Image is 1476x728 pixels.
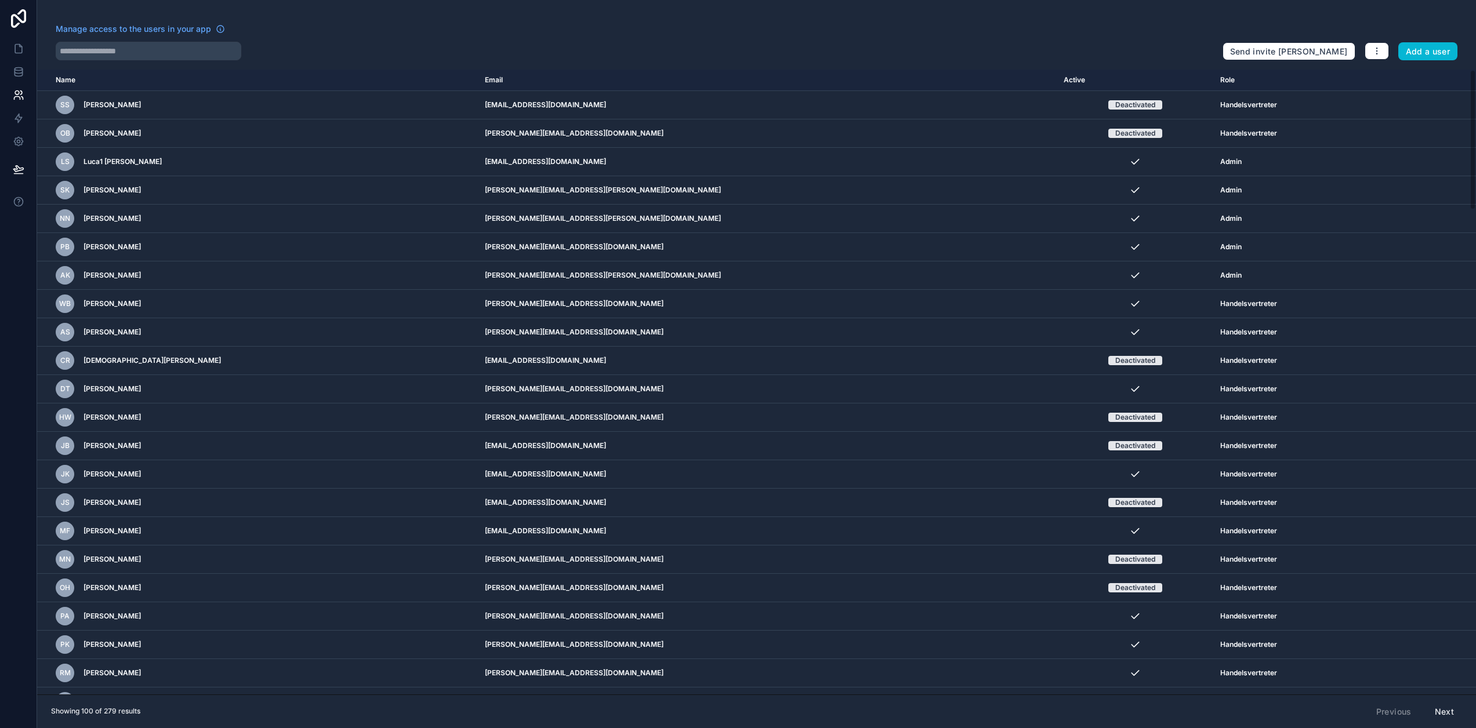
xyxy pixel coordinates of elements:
button: Send invite [PERSON_NAME] [1223,42,1355,61]
span: [DEMOGRAPHIC_DATA][PERSON_NAME] [84,356,221,365]
td: [PERSON_NAME][EMAIL_ADDRESS][PERSON_NAME][DOMAIN_NAME] [478,176,1057,205]
span: PB [60,242,70,252]
td: [EMAIL_ADDRESS][DOMAIN_NAME] [478,432,1057,460]
td: [EMAIL_ADDRESS][DOMAIN_NAME] [478,687,1057,716]
span: Admin [1220,242,1242,252]
span: Handelsvertreter [1220,640,1277,649]
span: Handelsvertreter [1220,100,1277,110]
span: [PERSON_NAME] [84,469,141,479]
span: [PERSON_NAME] [84,413,141,422]
span: DT [60,384,70,394]
td: [PERSON_NAME][EMAIL_ADDRESS][DOMAIN_NAME] [478,659,1057,687]
td: [EMAIL_ADDRESS][DOMAIN_NAME] [478,148,1057,176]
td: [PERSON_NAME][EMAIL_ADDRESS][DOMAIN_NAME] [478,318,1057,347]
span: Handelsvertreter [1220,384,1277,394]
td: [PERSON_NAME][EMAIL_ADDRESS][DOMAIN_NAME] [478,403,1057,432]
span: [PERSON_NAME] [84,214,141,223]
td: [PERSON_NAME][EMAIL_ADDRESS][DOMAIN_NAME] [478,631,1057,659]
td: [PERSON_NAME][EMAIL_ADDRESS][DOMAIN_NAME] [478,119,1057,148]
td: [PERSON_NAME][EMAIL_ADDRESS][DOMAIN_NAME] [478,290,1057,318]
span: [PERSON_NAME] [84,583,141,592]
th: Role [1213,70,1417,91]
span: OB [60,129,70,138]
span: OH [60,583,70,592]
span: Manage access to the users in your app [56,23,211,35]
span: Handelsvertreter [1220,469,1277,479]
span: SS [60,100,70,110]
span: [PERSON_NAME] [84,384,141,394]
span: [PERSON_NAME] [84,129,141,138]
button: Add a user [1398,42,1458,61]
div: Deactivated [1115,498,1155,507]
span: HW [59,413,71,422]
td: [EMAIL_ADDRESS][DOMAIN_NAME] [478,489,1057,517]
span: Admin [1220,214,1242,223]
span: MF [60,526,70,536]
div: Deactivated [1115,441,1155,450]
th: Active [1057,70,1213,91]
td: [PERSON_NAME][EMAIL_ADDRESS][DOMAIN_NAME] [478,545,1057,574]
span: JB [61,441,70,450]
th: Email [478,70,1057,91]
span: AK [60,271,70,280]
span: Admin [1220,157,1242,166]
td: [EMAIL_ADDRESS][DOMAIN_NAME] [478,91,1057,119]
span: Handelsvertreter [1220,668,1277,678]
span: Handelsvertreter [1220,356,1277,365]
span: [PERSON_NAME] [84,498,141,507]
span: CR [60,356,70,365]
span: Handelsvertreter [1220,555,1277,564]
span: JS [61,498,70,507]
span: NN [60,214,70,223]
span: Luca1 [PERSON_NAME] [84,157,162,166]
span: Admin [1220,271,1242,280]
td: [PERSON_NAME][EMAIL_ADDRESS][PERSON_NAME][DOMAIN_NAME] [478,261,1057,290]
td: [PERSON_NAME][EMAIL_ADDRESS][DOMAIN_NAME] [478,375,1057,403]
span: AS [60,327,70,337]
div: Deactivated [1115,413,1155,422]
span: Handelsvertreter [1220,526,1277,536]
span: Handelsvertreter [1220,441,1277,450]
div: Deactivated [1115,129,1155,138]
div: scrollable content [37,70,1476,694]
td: [EMAIL_ADDRESS][DOMAIN_NAME] [478,517,1057,545]
span: Admin [1220,185,1242,195]
button: Next [1427,702,1462,722]
span: [PERSON_NAME] [84,185,141,195]
span: [PERSON_NAME] [84,271,141,280]
span: Showing 100 of 279 results [51,707,140,716]
th: Name [37,70,478,91]
td: [EMAIL_ADDRESS][DOMAIN_NAME] [478,347,1057,375]
span: Handelsvertreter [1220,583,1277,592]
div: Deactivated [1115,100,1155,110]
td: [PERSON_NAME][EMAIL_ADDRESS][DOMAIN_NAME] [478,233,1057,261]
span: SK [60,185,70,195]
span: PK [60,640,70,649]
span: [PERSON_NAME] [84,611,141,621]
span: [PERSON_NAME] [84,555,141,564]
span: [PERSON_NAME] [84,242,141,252]
span: [PERSON_NAME] [84,668,141,678]
span: JK [61,469,70,479]
span: [PERSON_NAME] [84,526,141,536]
span: [PERSON_NAME] [84,100,141,110]
span: [PERSON_NAME] [84,327,141,337]
span: RM [60,668,71,678]
span: Handelsvertreter [1220,413,1277,422]
span: MN [59,555,71,564]
span: Handelsvertreter [1220,498,1277,507]
div: Deactivated [1115,555,1155,564]
span: WB [59,299,71,308]
span: [PERSON_NAME] [84,640,141,649]
td: [PERSON_NAME][EMAIL_ADDRESS][PERSON_NAME][DOMAIN_NAME] [478,205,1057,233]
span: Handelsvertreter [1220,299,1277,308]
span: Handelsvertreter [1220,611,1277,621]
td: [EMAIL_ADDRESS][DOMAIN_NAME] [478,460,1057,489]
a: Manage access to the users in your app [56,23,225,35]
span: PA [60,611,70,621]
div: Deactivated [1115,356,1155,365]
div: Deactivated [1115,583,1155,592]
span: [PERSON_NAME] [84,299,141,308]
span: [PERSON_NAME] [84,441,141,450]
